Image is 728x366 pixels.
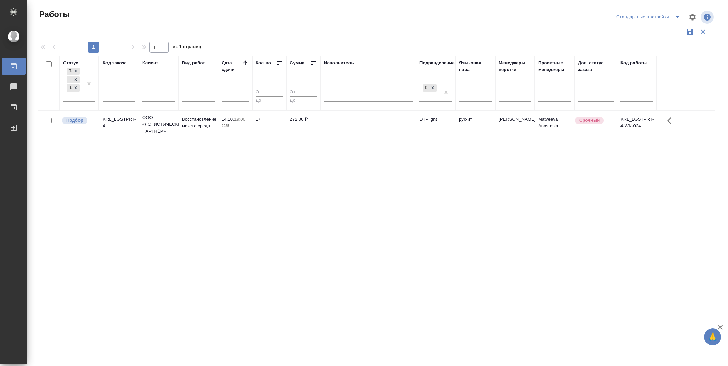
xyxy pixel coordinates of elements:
[66,67,80,76] div: Подбор, Готов к работе, В работе
[256,96,283,105] input: До
[256,59,271,66] div: Кол-во
[684,25,697,38] button: Сохранить фильтры
[66,117,83,124] p: Подбор
[182,116,215,130] p: Восстановление макета средн...
[290,88,317,97] input: От
[67,76,72,83] div: Готов к работе
[290,96,317,105] input: До
[499,59,531,73] div: Менеджеры верстки
[617,112,657,136] td: KRL_LGSTPRT-4-WK-024
[182,59,205,66] div: Вид работ
[63,59,78,66] div: Статус
[142,114,175,135] p: ООО «ЛОГИСТИЧЕСКИЙ ПАРТНЁР»
[103,116,135,130] div: KRL_LGSTPRT-4
[222,117,234,122] p: 14.10,
[701,11,715,24] span: Посмотреть информацию
[684,9,701,25] span: Настроить таблицу
[697,25,710,38] button: Сбросить фильтры
[234,117,245,122] p: 19:00
[459,59,492,73] div: Языковая пара
[103,59,127,66] div: Код заказа
[173,43,201,53] span: из 1 страниц
[290,59,304,66] div: Сумма
[252,112,286,136] td: 17
[419,59,455,66] div: Подразделение
[538,59,571,73] div: Проектные менеджеры
[142,59,158,66] div: Клиент
[456,112,495,136] td: рус-ит
[286,112,320,136] td: 272,00 ₽
[422,84,437,92] div: DTPlight
[663,112,680,129] button: Здесь прячутся важные кнопки
[67,68,72,75] div: Подбор
[256,88,283,97] input: От
[222,123,249,130] p: 2025
[66,76,80,84] div: Подбор, Готов к работе, В работе
[620,59,647,66] div: Код работы
[416,112,456,136] td: DTPlight
[579,117,600,124] p: Срочный
[222,59,242,73] div: Дата сдачи
[67,84,72,92] div: В работе
[615,12,684,23] div: split button
[535,112,574,136] td: Matveeva Anastasia
[423,84,429,92] div: DTPlight
[707,330,718,344] span: 🙏
[66,84,80,92] div: Подбор, Готов к работе, В работе
[38,9,70,20] span: Работы
[499,116,531,123] p: [PERSON_NAME]
[704,328,721,345] button: 🙏
[324,59,354,66] div: Исполнитель
[578,59,614,73] div: Доп. статус заказа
